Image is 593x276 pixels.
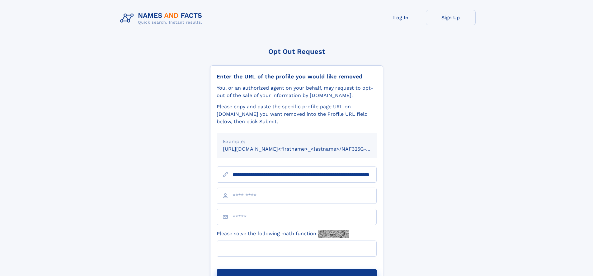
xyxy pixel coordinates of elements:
[217,230,349,238] label: Please solve the following math function:
[210,48,383,55] div: Opt Out Request
[223,146,388,152] small: [URL][DOMAIN_NAME]<firstname>_<lastname>/NAF325G-xxxxxxxx
[217,73,377,80] div: Enter the URL of the profile you would like removed
[223,138,370,145] div: Example:
[118,10,207,27] img: Logo Names and Facts
[217,103,377,125] div: Please copy and paste the specific profile page URL on [DOMAIN_NAME] you want removed into the Pr...
[217,84,377,99] div: You, or an authorized agent on your behalf, may request to opt-out of the sale of your informatio...
[426,10,476,25] a: Sign Up
[376,10,426,25] a: Log In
